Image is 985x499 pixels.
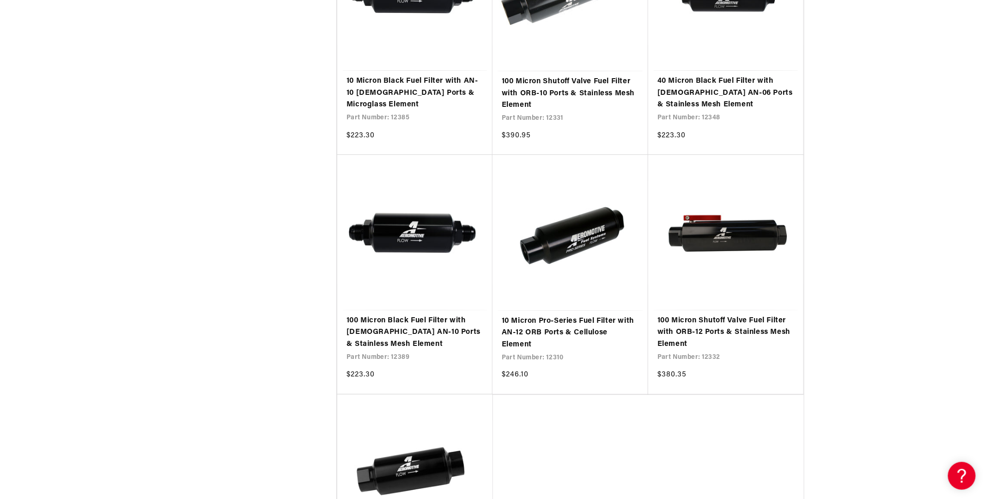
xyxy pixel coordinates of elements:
[502,76,639,111] a: 100 Micron Shutoff Valve Fuel Filter with ORB-10 Ports & Stainless Mesh Element
[347,315,483,351] a: 100 Micron Black Fuel Filter with [DEMOGRAPHIC_DATA] AN-10 Ports & Stainless Mesh Element
[657,315,794,351] a: 100 Micron Shutoff Valve Fuel Filter with ORB-12 Ports & Stainless Mesh Element
[657,75,794,111] a: 40 Micron Black Fuel Filter with [DEMOGRAPHIC_DATA] AN-06 Ports & Stainless Mesh Element
[502,315,639,351] a: 10 Micron Pro-Series Fuel Filter with AN-12 ORB Ports & Cellulose Element
[347,75,483,111] a: 10 Micron Black Fuel Filter with AN-10 [DEMOGRAPHIC_DATA] Ports & Microglass Element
